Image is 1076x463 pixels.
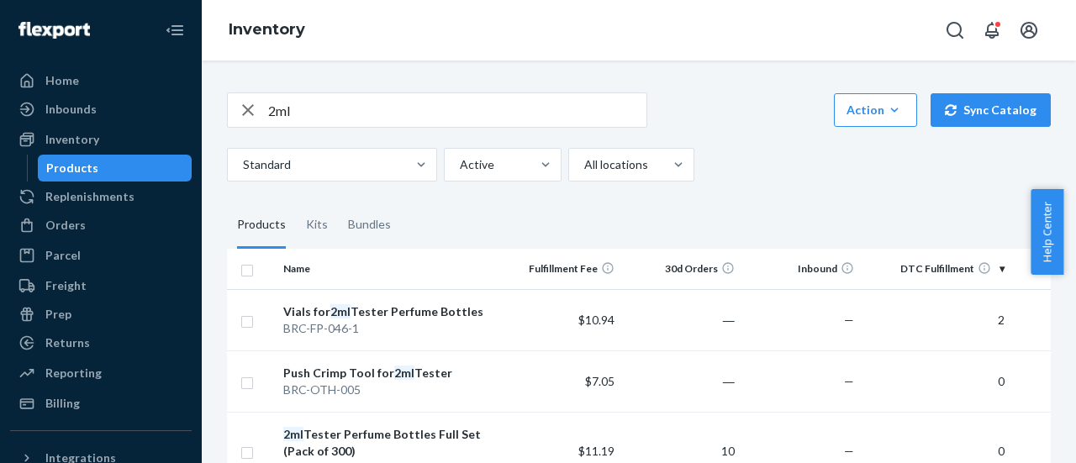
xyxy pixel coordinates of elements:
[18,22,90,39] img: Flexport logo
[158,13,192,47] button: Close Navigation
[45,395,80,412] div: Billing
[621,350,741,412] td: ―
[861,289,1010,350] td: 2
[10,360,192,387] a: Reporting
[283,320,494,337] div: BRC-FP-046-1
[45,277,87,294] div: Freight
[45,188,134,205] div: Replenishments
[45,365,102,381] div: Reporting
[394,366,414,380] em: 2ml
[283,426,494,460] div: Tester Perfume Bottles Full Set (Pack of 300)
[45,217,86,234] div: Orders
[10,272,192,299] a: Freight
[283,381,494,398] div: BRC-OTH-005
[1012,13,1046,47] button: Open account menu
[283,365,494,381] div: Push Crimp Tool for Tester
[215,6,319,55] ol: breadcrumbs
[10,126,192,153] a: Inventory
[583,156,584,173] input: All locations
[10,301,192,328] a: Prep
[229,20,305,39] a: Inventory
[45,131,99,148] div: Inventory
[621,289,741,350] td: ―
[861,249,1010,289] th: DTC Fulfillment
[844,374,854,388] span: —
[741,249,862,289] th: Inbound
[306,202,328,249] div: Kits
[10,96,192,123] a: Inbounds
[268,93,646,127] input: Search inventory by name or sku
[10,183,192,210] a: Replenishments
[931,93,1051,127] button: Sync Catalog
[10,67,192,94] a: Home
[46,160,98,176] div: Products
[10,212,192,239] a: Orders
[847,102,905,118] div: Action
[844,313,854,327] span: —
[45,306,71,323] div: Prep
[578,313,614,327] span: $10.94
[237,202,286,249] div: Products
[975,13,1009,47] button: Open notifications
[502,249,622,289] th: Fulfillment Fee
[348,202,391,249] div: Bundles
[45,334,90,351] div: Returns
[45,72,79,89] div: Home
[458,156,460,173] input: Active
[938,13,972,47] button: Open Search Box
[10,329,192,356] a: Returns
[283,427,303,441] em: 2ml
[578,444,614,458] span: $11.19
[585,374,614,388] span: $7.05
[277,249,501,289] th: Name
[621,249,741,289] th: 30d Orders
[45,247,81,264] div: Parcel
[38,155,193,182] a: Products
[834,93,917,127] button: Action
[1031,189,1063,275] button: Help Center
[10,390,192,417] a: Billing
[283,303,494,320] div: Vials for Tester Perfume Bottles
[45,101,97,118] div: Inbounds
[861,350,1010,412] td: 0
[241,156,243,173] input: Standard
[844,444,854,458] span: —
[330,304,351,318] em: 2ml
[10,242,192,269] a: Parcel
